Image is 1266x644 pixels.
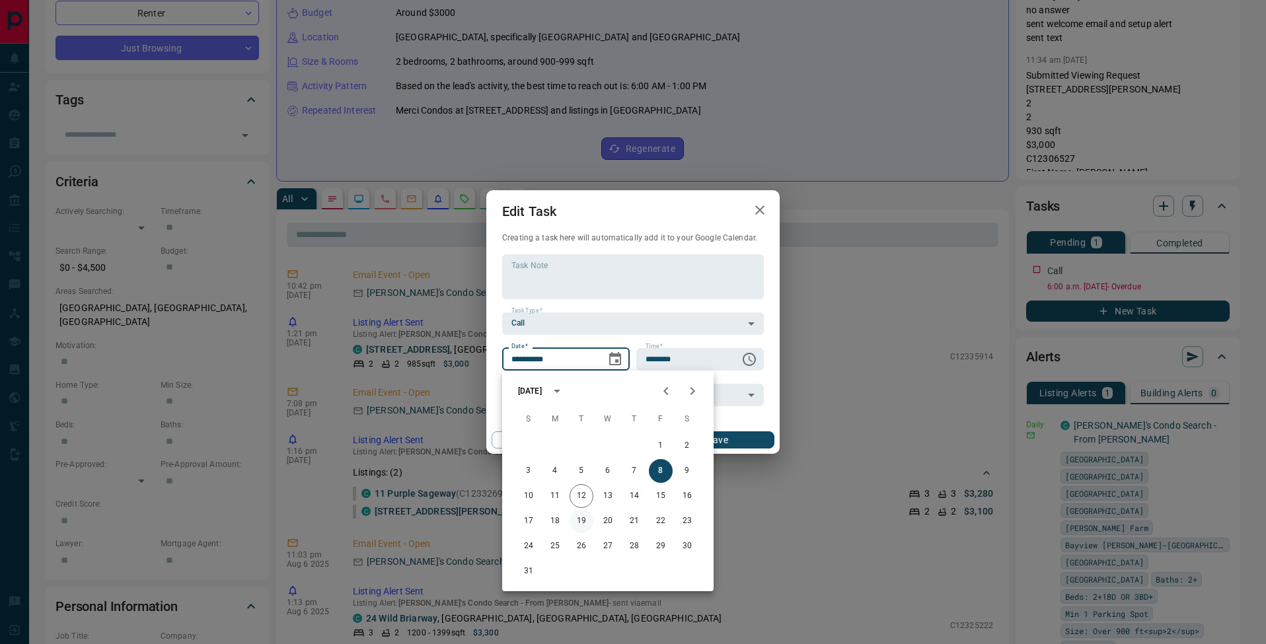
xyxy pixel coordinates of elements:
[622,459,646,483] button: 7
[622,484,646,508] button: 14
[570,484,593,508] button: 12
[679,378,706,404] button: Next month
[596,509,620,533] button: 20
[543,509,567,533] button: 18
[511,342,528,351] label: Date
[649,406,673,433] span: Friday
[649,509,673,533] button: 22
[622,406,646,433] span: Thursday
[736,346,763,373] button: Choose time, selected time is 6:00 AM
[570,459,593,483] button: 5
[649,484,673,508] button: 15
[596,406,620,433] span: Wednesday
[543,484,567,508] button: 11
[596,459,620,483] button: 6
[675,406,699,433] span: Saturday
[511,306,542,315] label: Task Type
[543,534,567,558] button: 25
[649,459,673,483] button: 8
[649,534,673,558] button: 29
[502,233,764,244] p: Creating a task here will automatically add it to your Google Calendar.
[570,509,593,533] button: 19
[543,406,567,433] span: Monday
[570,406,593,433] span: Tuesday
[518,385,542,397] div: [DATE]
[622,534,646,558] button: 28
[596,534,620,558] button: 27
[502,312,764,335] div: Call
[570,534,593,558] button: 26
[596,484,620,508] button: 13
[517,509,540,533] button: 17
[517,559,540,583] button: 31
[649,434,673,458] button: 1
[675,484,699,508] button: 16
[653,378,679,404] button: Previous month
[675,434,699,458] button: 2
[675,534,699,558] button: 30
[486,190,572,233] h2: Edit Task
[675,459,699,483] button: 9
[517,459,540,483] button: 3
[675,509,699,533] button: 23
[492,431,605,448] button: Cancel
[543,459,567,483] button: 4
[517,534,540,558] button: 24
[517,484,540,508] button: 10
[661,431,774,448] button: Save
[546,380,568,402] button: calendar view is open, switch to year view
[517,406,540,433] span: Sunday
[602,346,628,373] button: Choose date, selected date is Aug 8, 2025
[646,342,663,351] label: Time
[622,509,646,533] button: 21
